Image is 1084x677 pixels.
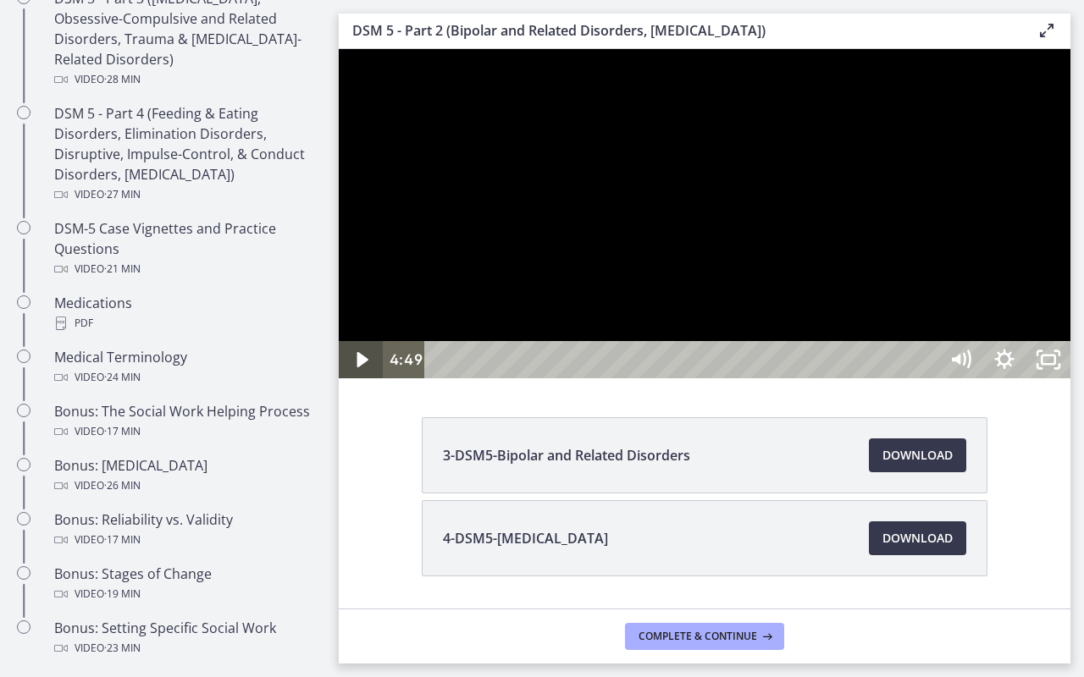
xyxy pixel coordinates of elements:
div: DSM-5 Case Vignettes and Practice Questions [54,218,318,279]
div: Bonus: Stages of Change [54,564,318,604]
h3: DSM 5 - Part 2 (Bipolar and Related Disorders, [MEDICAL_DATA]) [352,20,1009,41]
span: · 26 min [104,476,141,496]
div: PDF [54,313,318,333]
div: Video [54,421,318,442]
span: 4-DSM5-[MEDICAL_DATA] [443,528,608,548]
div: Video [54,69,318,90]
div: Medications [54,293,318,333]
div: Video [54,367,318,388]
span: Download [882,528,953,548]
div: Video [54,259,318,279]
button: Complete & continue [625,623,784,650]
button: Unfullscreen [688,292,732,329]
span: · 19 min [104,584,141,604]
div: Medical Terminology [54,347,318,388]
span: · 28 min [104,69,141,90]
div: Bonus: Setting Specific Social Work [54,618,318,658]
a: Download [869,438,966,472]
span: · 27 min [104,184,141,205]
button: Mute [600,292,644,329]
span: · 17 min [104,421,141,442]
a: Download [869,521,966,555]
span: · 21 min [104,259,141,279]
div: Bonus: Reliability vs. Validity [54,509,318,550]
div: Video [54,476,318,496]
div: Video [54,530,318,550]
button: Show settings menu [644,292,688,329]
span: Download [882,445,953,465]
span: · 23 min [104,638,141,658]
span: · 17 min [104,530,141,550]
div: Bonus: The Social Work Helping Process [54,401,318,442]
div: Video [54,584,318,604]
div: Bonus: [MEDICAL_DATA] [54,455,318,496]
span: · 24 min [104,367,141,388]
iframe: Video Lesson [339,49,1070,378]
span: Complete & continue [639,630,757,643]
div: Video [54,184,318,205]
div: Video [54,638,318,658]
div: DSM 5 - Part 4 (Feeding & Eating Disorders, Elimination Disorders, Disruptive, Impulse-Control, &... [54,103,318,205]
span: 3-DSM5-Bipolar and Related Disorders [443,445,690,465]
